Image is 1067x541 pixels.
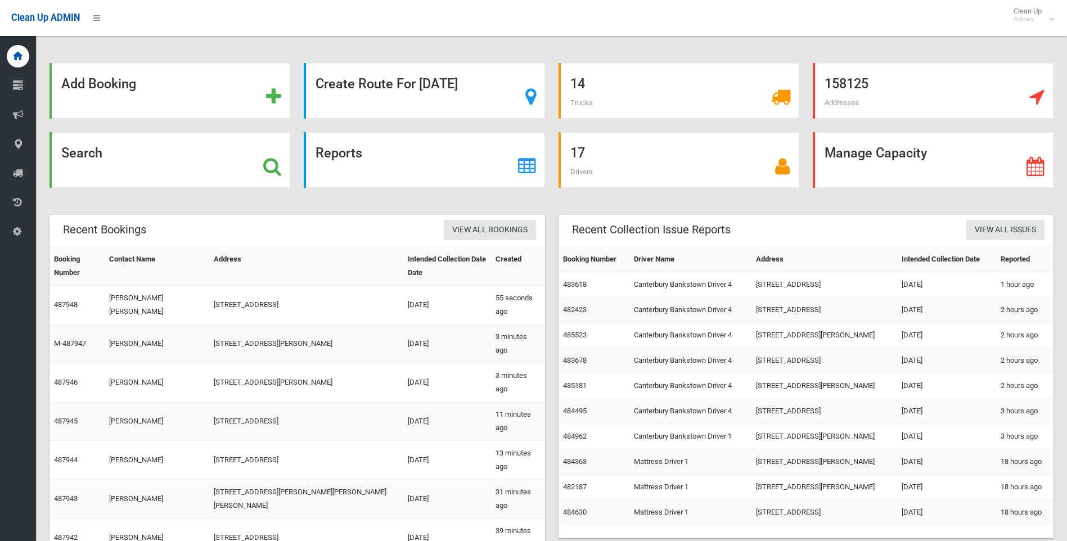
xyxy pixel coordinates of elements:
td: [DATE] [403,286,491,324]
td: [DATE] [897,373,997,399]
span: Clean Up ADMIN [11,12,80,23]
a: 484495 [563,407,587,415]
td: [STREET_ADDRESS] [751,348,897,373]
small: Admin [1014,15,1042,24]
a: 487945 [54,417,78,425]
td: [STREET_ADDRESS] [751,272,897,297]
a: 487944 [54,456,78,464]
a: 482187 [563,483,587,491]
td: [STREET_ADDRESS] [751,297,897,323]
td: 18 hours ago [996,449,1054,475]
a: 484962 [563,432,587,440]
td: [DATE] [897,323,997,348]
a: 487948 [54,300,78,309]
td: [DATE] [403,480,491,519]
td: 3 hours ago [996,399,1054,424]
strong: 17 [570,145,585,161]
td: [DATE] [897,297,997,323]
a: 485181 [563,381,587,390]
td: Canterbury Bankstown Driver 4 [629,323,751,348]
th: Reported [996,247,1054,272]
td: [DATE] [897,272,997,297]
td: [DATE] [897,449,997,475]
th: Driver Name [629,247,751,272]
td: 2 hours ago [996,323,1054,348]
a: M-487947 [54,339,86,348]
td: 2 hours ago [996,297,1054,323]
strong: 14 [570,76,585,92]
td: [DATE] [403,363,491,402]
td: 18 hours ago [996,500,1054,525]
td: 3 minutes ago [491,363,545,402]
strong: 158125 [825,76,868,92]
td: [STREET_ADDRESS] [209,402,403,441]
td: [STREET_ADDRESS] [209,286,403,324]
td: [DATE] [897,399,997,424]
strong: Add Booking [61,76,136,92]
td: [DATE] [897,424,997,449]
td: [STREET_ADDRESS] [751,399,897,424]
a: 483618 [563,280,587,288]
td: [STREET_ADDRESS][PERSON_NAME] [209,324,403,363]
td: [STREET_ADDRESS] [751,500,897,525]
td: [DATE] [897,475,997,500]
th: Created [491,247,545,286]
td: Canterbury Bankstown Driver 4 [629,373,751,399]
a: Add Booking [49,63,290,119]
a: Search [49,132,290,188]
td: [STREET_ADDRESS][PERSON_NAME] [751,373,897,399]
a: 158125 Addresses [813,63,1054,119]
th: Contact Name [105,247,209,286]
th: Intended Collection Date Date [403,247,491,286]
td: 1 hour ago [996,272,1054,297]
td: Canterbury Bankstown Driver 4 [629,348,751,373]
td: [DATE] [403,324,491,363]
th: Booking Number [559,247,630,272]
a: Create Route For [DATE] [304,63,544,119]
header: Recent Collection Issue Reports [559,219,744,241]
td: [PERSON_NAME] [105,363,209,402]
td: [STREET_ADDRESS][PERSON_NAME] [751,323,897,348]
td: [PERSON_NAME] [105,324,209,363]
strong: Create Route For [DATE] [316,76,458,92]
a: Manage Capacity [813,132,1054,188]
td: [DATE] [403,441,491,480]
td: Canterbury Bankstown Driver 4 [629,399,751,424]
td: Mattress Driver 1 [629,500,751,525]
td: Canterbury Bankstown Driver 1 [629,424,751,449]
a: 487943 [54,494,78,503]
a: View All Issues [966,220,1045,241]
a: 484630 [563,508,587,516]
td: [DATE] [897,348,997,373]
td: [DATE] [403,402,491,441]
a: 484363 [563,457,587,466]
td: [PERSON_NAME] [105,480,209,519]
a: 17 Drivers [559,132,799,188]
td: 31 minutes ago [491,480,545,519]
td: 13 minutes ago [491,441,545,480]
th: Intended Collection Date [897,247,997,272]
strong: Manage Capacity [825,145,927,161]
td: 2 hours ago [996,348,1054,373]
header: Recent Bookings [49,219,160,241]
span: Addresses [825,98,859,107]
td: 55 seconds ago [491,286,545,324]
td: 18 hours ago [996,475,1054,500]
a: 483678 [563,356,587,364]
a: 482423 [563,305,587,314]
a: 487946 [54,378,78,386]
span: Clean Up [1008,7,1053,24]
a: 14 Trucks [559,63,799,119]
td: 3 minutes ago [491,324,545,363]
a: Reports [304,132,544,188]
td: 11 minutes ago [491,402,545,441]
td: [STREET_ADDRESS][PERSON_NAME] [751,475,897,500]
td: Mattress Driver 1 [629,449,751,475]
td: [STREET_ADDRESS] [209,441,403,480]
strong: Reports [316,145,362,161]
td: Canterbury Bankstown Driver 4 [629,272,751,297]
td: [STREET_ADDRESS][PERSON_NAME] [209,363,403,402]
td: 2 hours ago [996,373,1054,399]
span: Drivers [570,168,593,176]
td: Mattress Driver 1 [629,475,751,500]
